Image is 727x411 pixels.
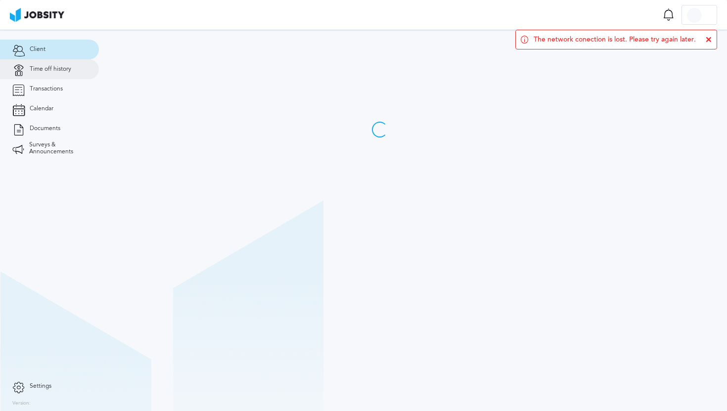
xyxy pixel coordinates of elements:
span: Client [30,46,45,53]
span: Transactions [30,86,63,92]
span: Documents [30,125,60,132]
span: Surveys & Announcements [29,141,87,155]
span: Time off history [30,66,71,73]
span: Calendar [30,105,53,112]
img: ab4bad089aa723f57921c736e9817d99.png [10,8,64,22]
span: Settings [30,383,51,390]
label: Version: [12,401,31,407]
span: The network conection is lost. Please try again later. [534,36,696,44]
